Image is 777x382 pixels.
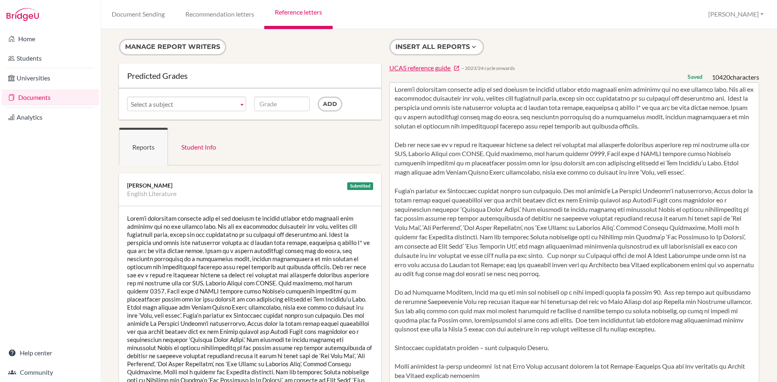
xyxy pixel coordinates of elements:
[127,190,176,198] li: English Literature
[2,31,99,47] a: Home
[2,109,99,125] a: Analytics
[705,7,767,22] button: [PERSON_NAME]
[2,50,99,66] a: Students
[712,73,759,82] div: characters
[347,182,373,190] div: Submitted
[389,63,460,73] a: UCAS reference guide
[2,345,99,361] a: Help center
[688,73,703,81] div: Saved
[119,39,226,55] button: Manage report writers
[127,182,373,190] div: [PERSON_NAME]
[318,97,342,112] input: Add
[2,89,99,106] a: Documents
[6,8,39,21] img: Bridge-U
[461,65,515,72] span: − 2023/24 cycle onwards
[254,97,310,111] input: Grade
[712,73,730,81] span: 10420
[168,128,229,165] a: Student Info
[389,64,450,72] span: UCAS reference guide
[131,97,235,112] span: Select a subject
[127,72,373,80] div: Predicted Grades
[2,70,99,86] a: Universities
[389,39,484,55] button: Insert all reports
[2,364,99,380] a: Community
[119,128,168,165] a: Reports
